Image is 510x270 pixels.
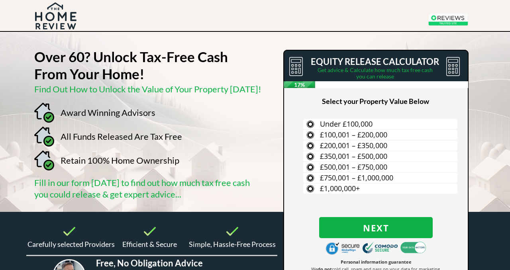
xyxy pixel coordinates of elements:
[311,56,439,67] span: EQUITY RELEASE CALCULATOR
[320,119,373,129] span: Under £100,000
[318,67,433,80] span: Get advice & Calculate how much tax free cash you can release
[319,217,433,238] button: Next
[322,97,429,106] span: Select your Property Value Below
[320,151,387,161] span: £350,001 – £500,000
[341,259,412,265] span: Personal information guarantee
[319,223,433,233] span: Next
[320,162,387,172] span: £500,001 – £750,000
[189,240,276,248] span: Simple, Hassle-Free Process
[320,130,387,139] span: £100,001 – £200,000
[122,240,177,248] span: Efficient & Secure
[34,48,228,82] strong: Over 60? Unlock Tax-Free Cash From Your Home!
[320,141,387,150] span: £200,001 – £350,000
[320,184,360,193] span: £1,000,000+
[27,240,115,248] span: Carefully selected Providers
[61,107,155,118] span: Award Winning Advisors
[34,84,261,94] span: Find Out How to Unlock the Value of Your Property [DATE]!
[34,177,250,200] span: Fill in our form [DATE] to find out how much tax free cash you could release & get expert advice...
[284,81,315,88] span: 17%
[61,131,182,142] span: All Funds Released Are Tax Free
[320,173,393,182] span: £750,001 – £1,000,000
[61,155,179,166] span: Retain 100% Home Ownership
[96,258,203,268] span: Free, No Obligation Advice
